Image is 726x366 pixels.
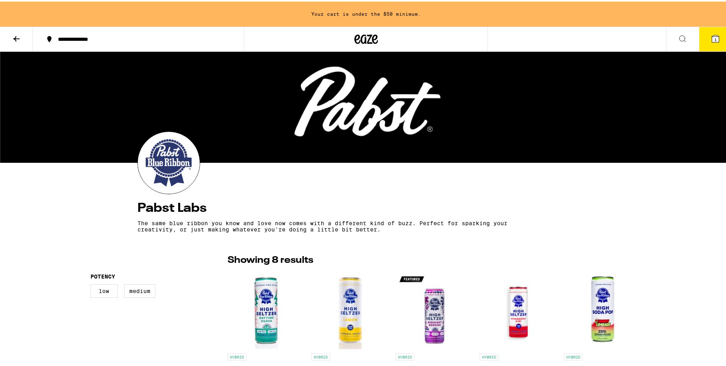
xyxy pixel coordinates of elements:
[311,352,330,359] p: HYBRID
[564,352,583,359] p: HYBRID
[137,219,526,231] p: The same blue ribbon you know and love now comes with a different kind of buzz. Perfect for spark...
[90,283,118,296] label: Low
[228,269,305,348] img: Pabst Labs - Daytime Guava 10:5 High Seltzer
[564,269,642,348] img: Pabst Labs - Cherry Limeade High Soda Pop Seltzer - 25mg
[311,269,389,348] img: Pabst Labs - Lemon High Seltzer
[396,269,473,348] img: Pabst Labs - Midnight Berries 10:3:2 High Seltzer
[480,352,498,359] p: HYBRID
[480,269,558,348] img: Pabst Labs - Strawberry Kiwi High Seltzer
[137,200,595,213] h4: Pabst Labs
[228,352,246,359] p: HYBRID
[124,283,155,296] label: Medium
[396,352,414,359] p: HYBRID
[714,36,717,40] span: 1
[138,130,200,192] img: Pabst Labs logo
[5,5,56,12] span: Hi. Need any help?
[228,252,313,266] p: Showing 8 results
[90,272,115,278] legend: Potency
